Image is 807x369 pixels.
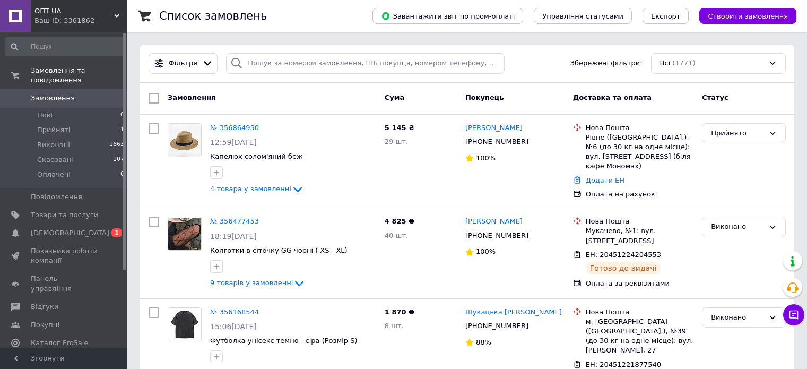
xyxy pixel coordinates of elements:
[34,16,127,25] div: Ваш ID: 3361862
[37,125,70,135] span: Прийняті
[168,93,215,101] span: Замовлення
[711,128,764,139] div: Прийнято
[37,170,71,179] span: Оплачені
[586,123,693,133] div: Нова Пошта
[586,133,693,171] div: Рівне ([GEOGRAPHIC_DATA].), №6 (до 30 кг на одне місце): вул. [STREET_ADDRESS] (біля кафе Мономах)
[711,221,764,233] div: Виконано
[210,124,259,132] a: № 356864950
[385,217,414,225] span: 4 825 ₴
[168,308,201,341] img: Фото товару
[120,125,124,135] span: 1
[385,322,404,330] span: 8 шт.
[120,170,124,179] span: 0
[168,218,201,250] img: Фото товару
[465,93,504,101] span: Покупець
[210,185,304,193] a: 4 товара у замовленні
[534,8,632,24] button: Управління статусами
[210,279,306,287] a: 9 товарів у замовленні
[31,66,127,85] span: Замовлення та повідомлення
[37,110,53,120] span: Нові
[381,11,515,21] span: Завантажити звіт по пром-оплаті
[570,58,643,68] span: Збережені фільтри:
[702,93,728,101] span: Статус
[476,247,496,255] span: 100%
[711,312,764,323] div: Виконано
[210,322,257,331] span: 15:06[DATE]
[586,251,661,259] span: ЕН: 20451224204553
[113,155,124,165] span: 107
[699,8,796,24] button: Створити замовлення
[783,304,804,325] button: Чат з покупцем
[210,185,291,193] span: 4 товара у замовленні
[586,226,693,245] div: Мукачево, №1: вул. [STREET_ADDRESS]
[672,59,695,67] span: (1771)
[168,307,202,341] a: Фото товару
[168,217,202,251] a: Фото товару
[210,152,303,160] a: Капелюх солом'яний беж
[168,123,202,157] a: Фото товару
[210,232,257,241] span: 18:19[DATE]
[5,37,125,56] input: Пошук
[385,93,404,101] span: Cума
[168,124,201,157] img: Фото товару
[465,123,523,133] a: [PERSON_NAME]
[31,192,82,202] span: Повідомлення
[372,8,523,24] button: Завантажити звіт по пром-оплаті
[226,53,505,74] input: Пошук за номером замовлення, ПІБ покупця, номером телефону, Email, номером накладної
[586,176,624,184] a: Додати ЕН
[210,138,257,147] span: 12:59[DATE]
[210,308,259,316] a: № 356168544
[463,319,531,333] div: [PHONE_NUMBER]
[651,12,681,20] span: Експорт
[385,124,414,132] span: 5 145 ₴
[465,217,523,227] a: [PERSON_NAME]
[31,320,59,330] span: Покупці
[463,135,531,149] div: [PHONE_NUMBER]
[31,274,98,293] span: Панель управління
[31,302,58,312] span: Відгуки
[169,58,198,68] span: Фільтри
[120,110,124,120] span: 0
[159,10,267,22] h1: Список замовлень
[463,229,531,243] div: [PHONE_NUMBER]
[573,93,652,101] span: Доставка та оплата
[34,6,114,16] span: ОПТ UA
[586,279,693,288] div: Оплата за реквізитами
[31,210,98,220] span: Товари та послуги
[37,155,73,165] span: Скасовані
[385,231,408,239] span: 40 шт.
[643,8,689,24] button: Експорт
[31,338,88,348] span: Каталог ProSale
[111,228,122,237] span: 1
[586,190,693,199] div: Оплата на рахунок
[660,58,671,68] span: Всі
[465,307,562,317] a: Шукацька [PERSON_NAME]
[37,140,70,150] span: Виконані
[31,228,109,238] span: [DEMOGRAPHIC_DATA]
[586,217,693,226] div: Нова Пошта
[708,12,788,20] span: Створити замовлення
[476,338,491,346] span: 88%
[210,279,293,287] span: 9 товарів у замовленні
[109,140,124,150] span: 1663
[210,246,348,254] a: Колготки в сіточку GG чорні ( XS - XL)
[476,154,496,162] span: 100%
[586,262,661,274] div: Готово до видачі
[542,12,623,20] span: Управління статусами
[210,217,259,225] a: № 356477453
[586,361,661,368] span: ЕН: 20451221877540
[689,12,796,20] a: Створити замовлення
[31,93,75,103] span: Замовлення
[210,337,358,345] a: Футболка унісекс темно - сіра (Розмір S)
[586,317,693,356] div: м. [GEOGRAPHIC_DATA] ([GEOGRAPHIC_DATA].), №39 (до 30 кг на одне місце): вул. [PERSON_NAME], 27
[385,138,408,145] span: 29 шт.
[586,307,693,317] div: Нова Пошта
[31,246,98,265] span: Показники роботи компанії
[385,308,414,316] span: 1 870 ₴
